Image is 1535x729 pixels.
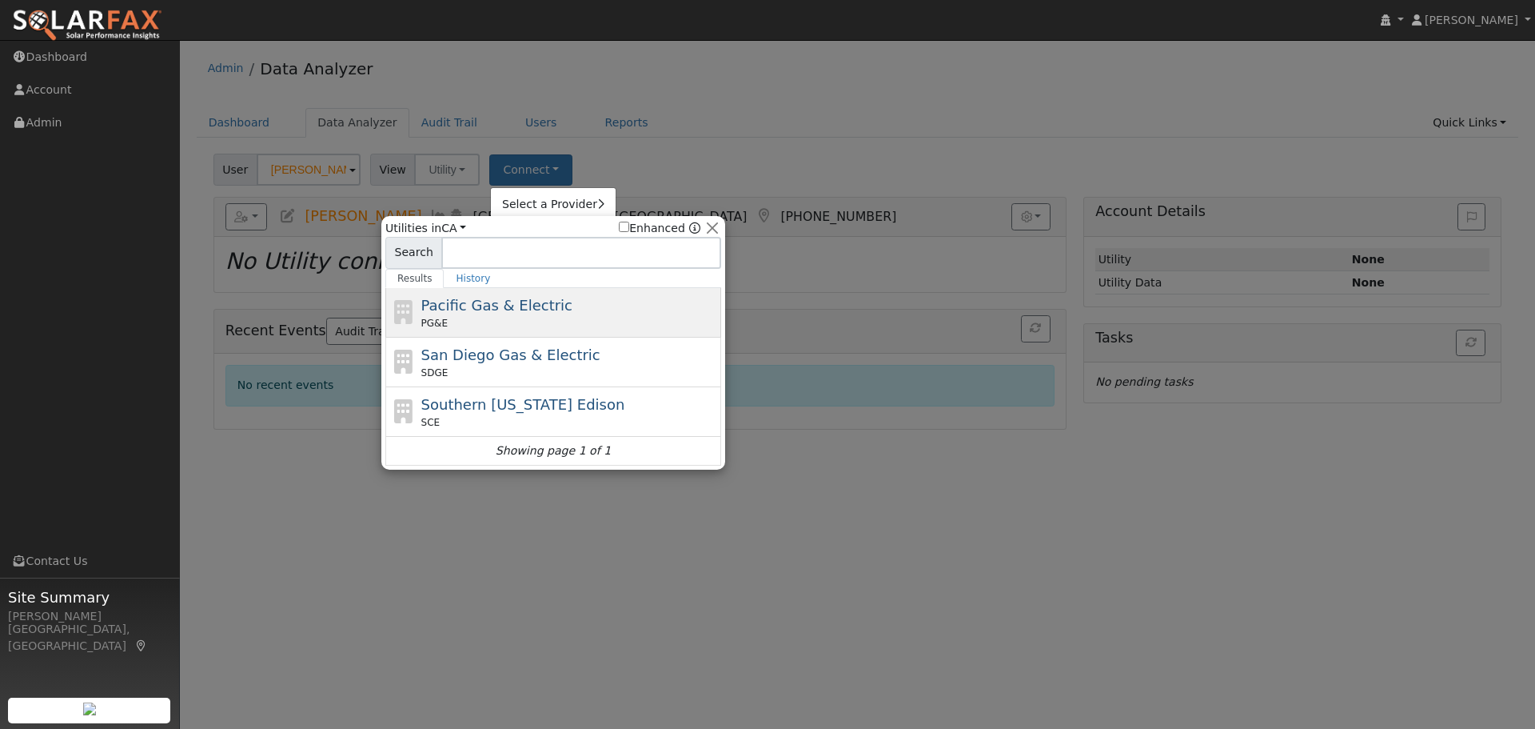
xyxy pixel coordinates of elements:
span: Search [385,237,442,269]
span: Show enhanced providers [619,220,700,237]
span: Utilities in [385,220,466,237]
span: Site Summary [8,587,171,608]
a: Select a Provider [491,194,616,216]
img: retrieve [83,703,96,715]
span: PG&E [421,316,448,330]
span: Southern [US_STATE] Edison [421,396,625,413]
span: SDGE [421,366,449,380]
a: CA [441,222,466,234]
span: San Diego Gas & Electric [421,346,600,363]
a: Enhanced Providers [689,222,700,234]
label: Enhanced [619,220,685,237]
a: Results [385,269,445,288]
span: [PERSON_NAME] [1425,14,1518,26]
div: [PERSON_NAME] [8,608,171,625]
a: Map [134,639,149,652]
span: Pacific Gas & Electric [421,297,572,314]
img: SolarFax [12,9,162,42]
div: [GEOGRAPHIC_DATA], [GEOGRAPHIC_DATA] [8,621,171,655]
a: History [444,269,502,288]
i: Showing page 1 of 1 [496,443,611,459]
input: Enhanced [619,222,629,232]
span: SCE [421,415,441,430]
